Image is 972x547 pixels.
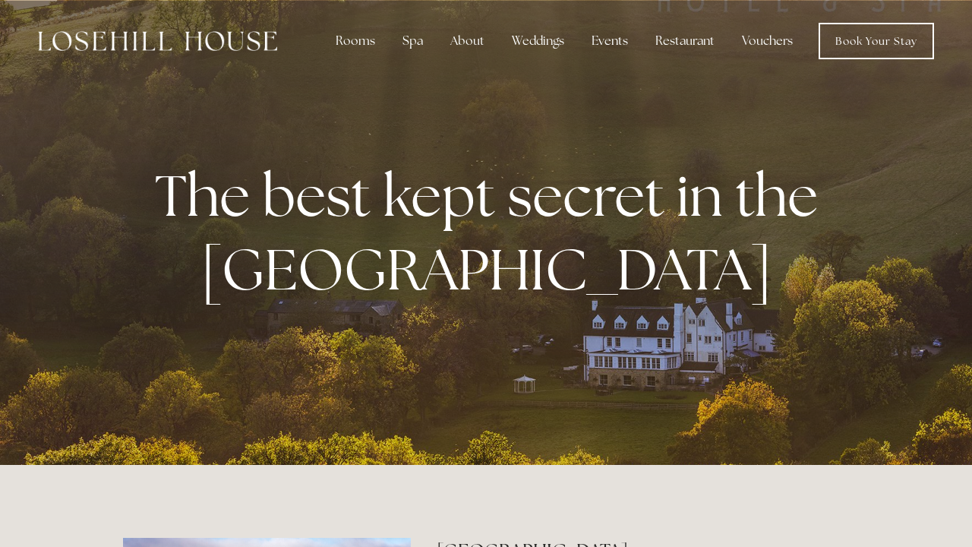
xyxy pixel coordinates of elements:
strong: The best kept secret in the [GEOGRAPHIC_DATA] [155,158,830,307]
div: Rooms [323,26,387,56]
div: About [438,26,497,56]
div: Events [579,26,640,56]
div: Spa [390,26,435,56]
a: Vouchers [730,26,805,56]
div: Weddings [500,26,576,56]
div: Restaurant [643,26,727,56]
img: Losehill House [38,31,277,51]
a: Book Your Stay [819,23,934,59]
